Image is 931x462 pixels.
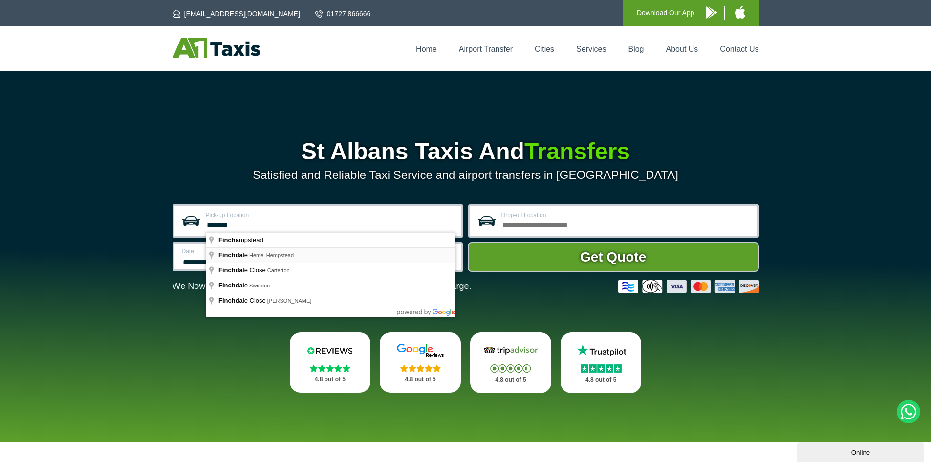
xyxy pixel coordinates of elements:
[468,242,759,272] button: Get Quote
[173,9,300,19] a: [EMAIL_ADDRESS][DOMAIN_NAME]
[218,282,249,289] span: le
[380,332,461,393] a: Google Stars 4.8 out of 5
[797,440,926,462] iframe: chat widget
[501,212,751,218] label: Drop-off Location
[218,282,243,289] span: Finchda
[618,280,759,293] img: Credit And Debit Cards
[628,45,644,53] a: Blog
[218,266,267,274] span: le Close
[315,9,371,19] a: 01727 866666
[400,364,441,372] img: Stars
[218,251,243,259] span: Finchda
[666,45,698,53] a: About Us
[576,45,606,53] a: Services
[206,212,455,218] label: Pick-up Location
[481,343,540,358] img: Tripadvisor
[249,283,270,288] span: Swindon
[390,374,450,386] p: 4.8 out of 5
[218,236,239,243] span: Fincha
[301,374,360,386] p: 4.8 out of 5
[524,138,630,164] span: Transfers
[706,6,717,19] img: A1 Taxis Android App
[182,248,307,254] label: Date
[173,281,472,291] p: We Now Accept Card & Contactless Payment In
[459,45,513,53] a: Airport Transfer
[267,298,311,304] span: [PERSON_NAME]
[173,38,260,58] img: A1 Taxis St Albans LTD
[561,332,642,393] a: Trustpilot Stars 4.8 out of 5
[416,45,437,53] a: Home
[173,140,759,163] h1: St Albans Taxis And
[391,343,450,358] img: Google
[173,168,759,182] p: Satisfied and Reliable Taxi Service and airport transfers in [GEOGRAPHIC_DATA]
[249,252,294,258] span: Hemel Hempstead
[301,343,359,358] img: Reviews.io
[535,45,554,53] a: Cities
[581,364,622,373] img: Stars
[267,267,290,273] span: Carterton
[310,364,350,372] img: Stars
[290,332,371,393] a: Reviews.io Stars 4.8 out of 5
[218,297,243,304] span: Finchda
[481,374,541,386] p: 4.8 out of 5
[218,266,243,274] span: Finchda
[218,236,265,243] span: mpstead
[218,297,267,304] span: le Close
[470,332,551,393] a: Tripadvisor Stars 4.8 out of 5
[572,343,630,358] img: Trustpilot
[490,364,531,373] img: Stars
[571,374,631,386] p: 4.8 out of 5
[720,45,758,53] a: Contact Us
[735,6,745,19] img: A1 Taxis iPhone App
[637,7,694,19] p: Download Our App
[218,251,249,259] span: le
